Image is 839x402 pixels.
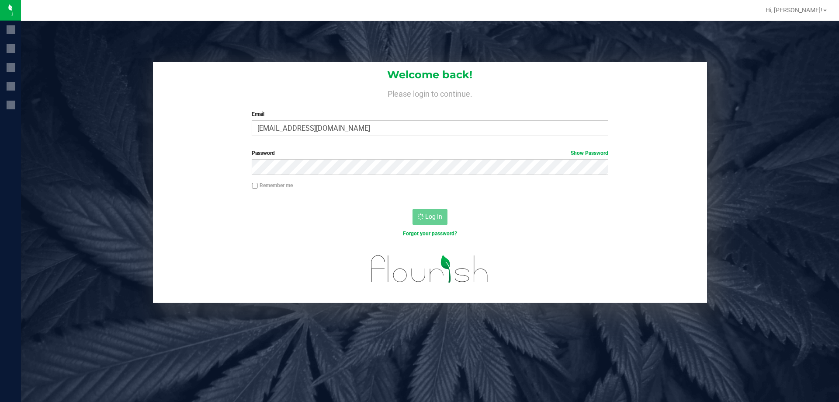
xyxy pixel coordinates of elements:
[153,87,707,98] h4: Please login to continue.
[425,213,442,220] span: Log In
[252,183,258,189] input: Remember me
[153,69,707,80] h1: Welcome back!
[571,150,608,156] a: Show Password
[252,182,293,189] label: Remember me
[252,110,608,118] label: Email
[403,231,457,237] a: Forgot your password?
[361,247,499,291] img: flourish_logo.svg
[766,7,822,14] span: Hi, [PERSON_NAME]!
[413,209,447,225] button: Log In
[252,150,275,156] span: Password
